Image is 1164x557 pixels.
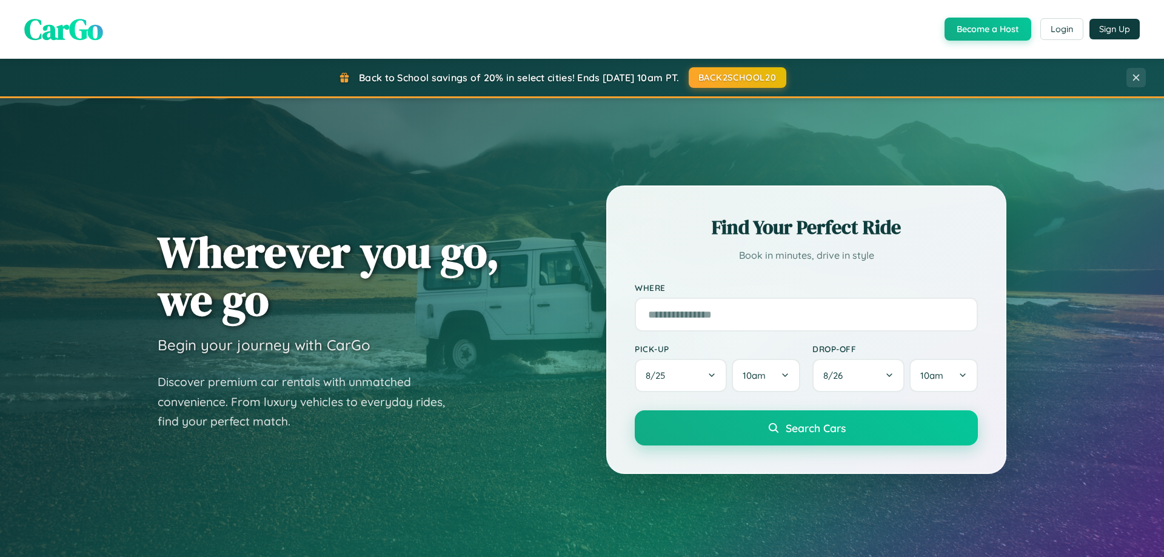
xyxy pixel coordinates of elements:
button: Login [1040,18,1083,40]
h2: Find Your Perfect Ride [635,214,978,241]
h1: Wherever you go, we go [158,228,500,324]
span: 8 / 26 [823,370,849,381]
label: Where [635,282,978,293]
span: 10am [920,370,943,381]
span: Back to School savings of 20% in select cities! Ends [DATE] 10am PT. [359,72,679,84]
span: 8 / 25 [646,370,671,381]
button: 8/25 [635,359,727,392]
span: 10am [743,370,766,381]
h3: Begin your journey with CarGo [158,336,370,354]
label: Drop-off [812,344,978,354]
button: BACK2SCHOOL20 [689,67,786,88]
button: 10am [732,359,800,392]
span: Search Cars [786,421,846,435]
p: Discover premium car rentals with unmatched convenience. From luxury vehicles to everyday rides, ... [158,372,461,432]
button: Search Cars [635,410,978,445]
button: Become a Host [945,18,1031,41]
p: Book in minutes, drive in style [635,247,978,264]
label: Pick-up [635,344,800,354]
button: 10am [909,359,978,392]
span: CarGo [24,9,103,49]
button: 8/26 [812,359,905,392]
button: Sign Up [1089,19,1140,39]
